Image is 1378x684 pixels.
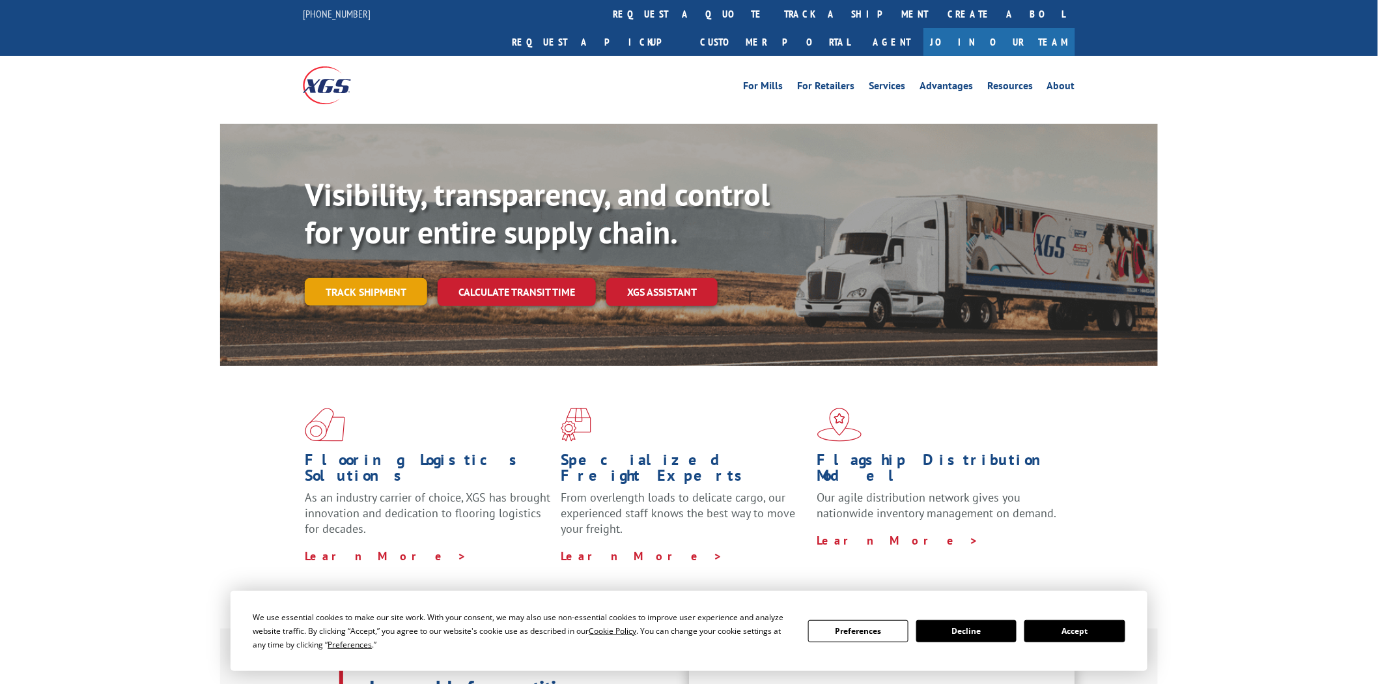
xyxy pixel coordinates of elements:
a: Track shipment [305,278,427,306]
a: Agent [860,28,923,56]
a: For Mills [743,81,783,95]
a: For Retailers [797,81,854,95]
a: Request a pickup [502,28,690,56]
div: Cookie Consent Prompt [231,591,1147,671]
a: Learn More > [305,549,467,563]
a: Advantages [920,81,973,95]
h1: Flagship Distribution Model [817,452,1063,490]
button: Preferences [808,620,908,642]
a: Resources [987,81,1033,95]
button: Decline [916,620,1017,642]
span: Our agile distribution network gives you nationwide inventory management on demand. [817,490,1057,520]
div: We use essential cookies to make our site work. With your consent, we may also use non-essential ... [253,610,792,651]
a: Join Our Team [923,28,1075,56]
h1: Specialized Freight Experts [561,452,807,490]
p: From overlength loads to delicate cargo, our experienced staff knows the best way to move your fr... [561,490,807,548]
span: As an industry carrier of choice, XGS has brought innovation and dedication to flooring logistics... [305,490,550,536]
a: [PHONE_NUMBER] [303,7,371,20]
a: Services [869,81,905,95]
span: Preferences [328,639,372,650]
a: Customer Portal [690,28,860,56]
img: xgs-icon-flagship-distribution-model-red [817,408,862,442]
a: Calculate transit time [438,278,596,306]
img: xgs-icon-total-supply-chain-intelligence-red [305,408,345,442]
b: Visibility, transparency, and control for your entire supply chain. [305,174,770,252]
span: Cookie Policy [589,625,636,636]
a: Learn More > [817,533,979,548]
a: XGS ASSISTANT [606,278,718,306]
a: Learn More > [561,549,723,563]
h1: Flooring Logistics Solutions [305,452,551,490]
a: About [1047,81,1075,95]
img: xgs-icon-focused-on-flooring-red [561,408,591,442]
button: Accept [1024,620,1125,642]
